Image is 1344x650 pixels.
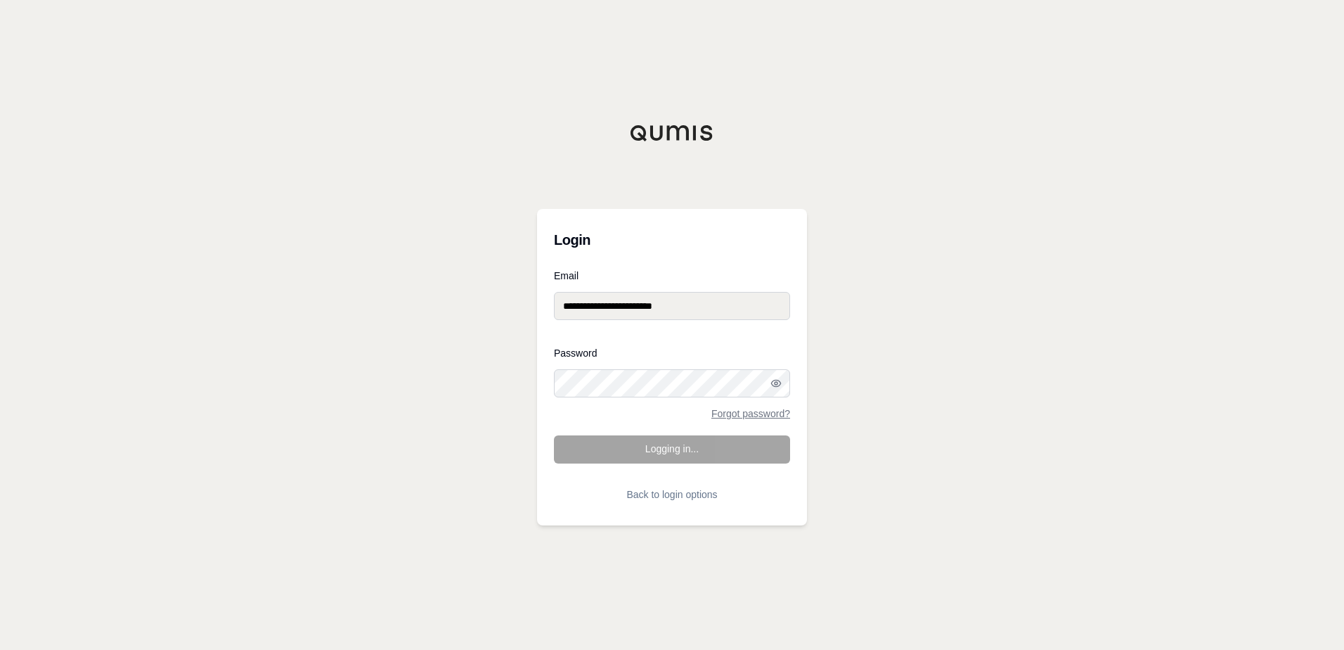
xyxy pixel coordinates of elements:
[711,409,790,419] a: Forgot password?
[554,348,790,358] label: Password
[630,125,714,141] img: Qumis
[554,480,790,509] button: Back to login options
[554,226,790,254] h3: Login
[554,271,790,281] label: Email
